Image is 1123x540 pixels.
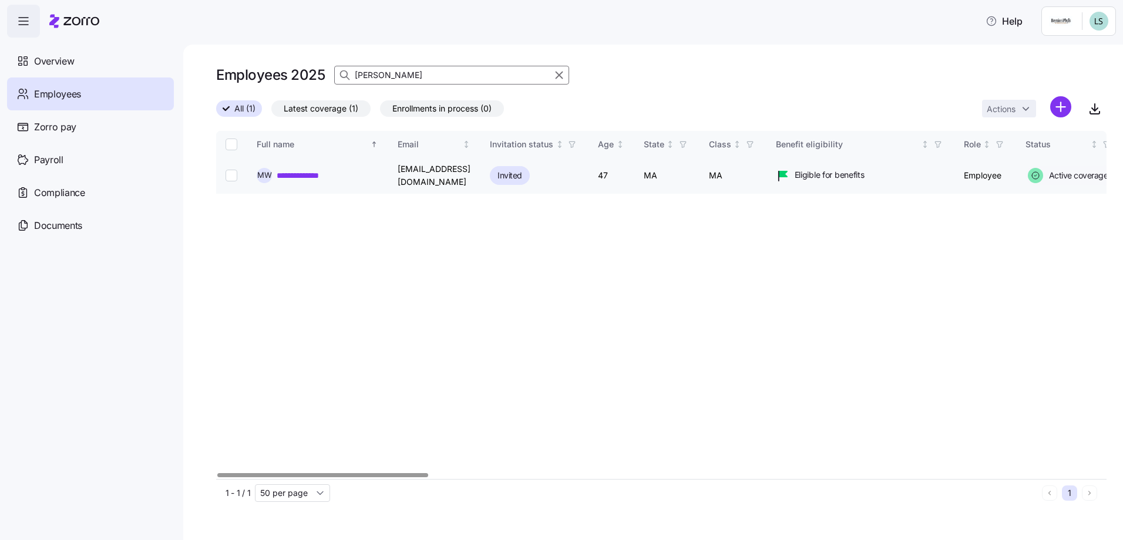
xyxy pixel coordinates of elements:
[284,101,358,116] span: Latest coverage (1)
[334,66,569,85] input: Search Employees
[34,87,81,102] span: Employees
[226,139,237,150] input: Select all records
[589,131,634,158] th: AgeNot sorted
[462,140,470,148] div: Not sorted
[921,140,929,148] div: Not sorted
[1082,485,1097,501] button: Next page
[634,158,700,194] td: MA
[490,138,553,151] div: Invitation status
[392,101,492,116] span: Enrollments in process (0)
[666,140,674,148] div: Not sorted
[987,105,1016,113] span: Actions
[733,140,741,148] div: Not sorted
[954,131,1016,158] th: RoleNot sorted
[388,131,480,158] th: EmailNot sorted
[247,131,388,158] th: Full nameSorted ascending
[589,158,634,194] td: 47
[964,138,981,151] div: Role
[1026,138,1088,151] div: Status
[766,131,954,158] th: Benefit eligibilityNot sorted
[709,138,731,151] div: Class
[7,176,174,209] a: Compliance
[7,110,174,143] a: Zorro pay
[982,100,1036,117] button: Actions
[986,14,1023,28] span: Help
[480,131,589,158] th: Invitation statusNot sorted
[616,140,624,148] div: Not sorted
[34,218,82,233] span: Documents
[1090,140,1098,148] div: Not sorted
[234,101,255,116] span: All (1)
[1045,170,1108,181] span: Active coverage
[226,170,237,181] input: Select record 1
[497,168,522,183] span: Invited
[7,45,174,77] a: Overview
[976,9,1032,33] button: Help
[700,131,766,158] th: ClassNot sorted
[795,169,865,181] span: Eligible for benefits
[776,138,919,151] div: Benefit eligibility
[34,185,85,200] span: Compliance
[634,131,700,158] th: StateNot sorted
[598,138,614,151] div: Age
[7,77,174,110] a: Employees
[1049,14,1072,28] img: Employer logo
[1090,12,1108,31] img: d552751acb159096fc10a5bc90168bac
[983,140,991,148] div: Not sorted
[216,66,325,84] h1: Employees 2025
[388,158,480,194] td: [EMAIL_ADDRESS][DOMAIN_NAME]
[1042,485,1057,501] button: Previous page
[954,158,1016,194] td: Employee
[34,120,76,134] span: Zorro pay
[34,54,74,69] span: Overview
[644,138,664,151] div: State
[700,158,766,194] td: MA
[7,209,174,242] a: Documents
[257,138,368,151] div: Full name
[556,140,564,148] div: Not sorted
[1062,485,1077,501] button: 1
[1050,96,1071,117] svg: add icon
[257,171,272,179] span: M W
[226,487,250,499] span: 1 - 1 / 1
[370,140,378,148] div: Sorted ascending
[7,143,174,176] a: Payroll
[398,138,460,151] div: Email
[34,153,63,167] span: Payroll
